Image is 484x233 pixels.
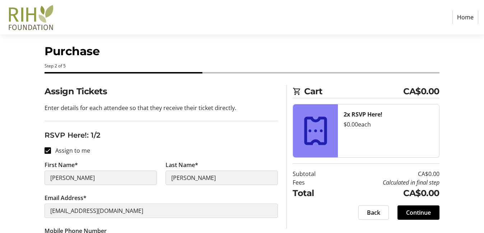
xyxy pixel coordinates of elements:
[45,130,278,141] h3: RSVP Here!: 1/2
[166,161,198,169] label: Last Name*
[293,187,335,200] td: Total
[344,110,382,118] strong: 2x RSVP Here!
[397,205,439,220] button: Continue
[406,208,431,217] span: Continue
[344,120,433,129] div: $0.00 each
[6,3,57,32] img: Royal Inland Hospital Foundation 's Logo
[45,85,278,98] h2: Assign Tickets
[452,10,478,24] a: Home
[51,146,90,155] label: Assign to me
[304,85,403,98] span: Cart
[45,161,78,169] label: First Name*
[335,178,439,187] td: Calculated in final step
[335,187,439,200] td: CA$0.00
[45,104,278,112] p: Enter details for each attendee so that they receive their ticket directly.
[293,178,335,187] td: Fees
[45,63,439,69] div: Step 2 of 5
[367,208,380,217] span: Back
[45,194,87,202] label: Email Address*
[335,170,439,178] td: CA$0.00
[403,85,439,98] span: CA$0.00
[293,170,335,178] td: Subtotal
[45,43,439,60] h1: Purchase
[358,205,389,220] button: Back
